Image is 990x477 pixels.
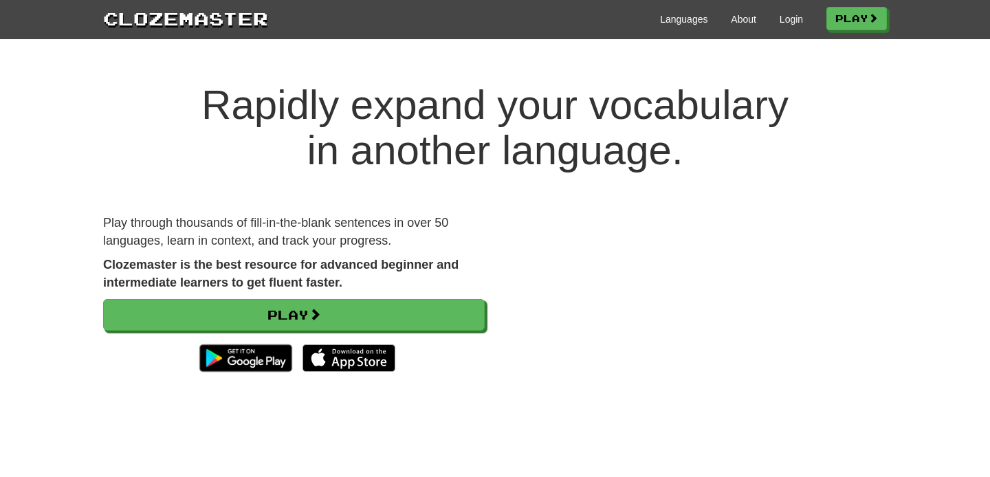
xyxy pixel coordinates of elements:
a: Clozemaster [103,5,268,31]
a: Play [826,7,887,30]
a: Languages [660,12,707,26]
img: Get it on Google Play [192,337,299,379]
a: About [731,12,756,26]
img: Download_on_the_App_Store_Badge_US-UK_135x40-25178aeef6eb6b83b96f5f2d004eda3bffbb37122de64afbaef7... [302,344,395,372]
p: Play through thousands of fill-in-the-blank sentences in over 50 languages, learn in context, and... [103,214,485,249]
strong: Clozemaster is the best resource for advanced beginner and intermediate learners to get fluent fa... [103,258,459,289]
a: Login [780,12,803,26]
a: Play [103,299,485,331]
